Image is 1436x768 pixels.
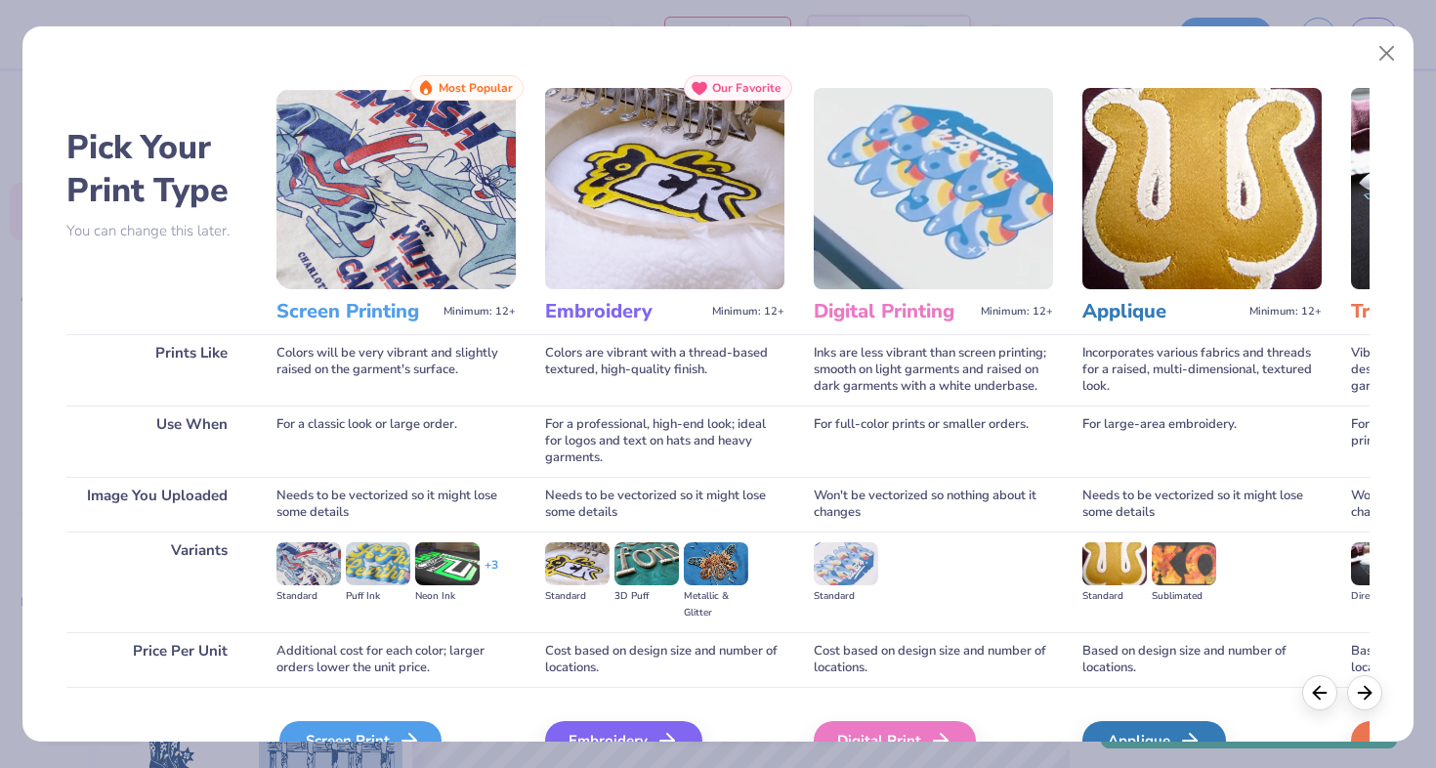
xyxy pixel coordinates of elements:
div: Colors are vibrant with a thread-based textured, high-quality finish. [545,334,784,405]
div: For full-color prints or smaller orders. [814,405,1053,477]
img: 3D Puff [614,542,679,585]
div: For a professional, high-end look; ideal for logos and text on hats and heavy garments. [545,405,784,477]
div: 3D Puff [614,588,679,605]
div: Use When [66,405,247,477]
div: Prints Like [66,334,247,405]
div: Needs to be vectorized so it might lose some details [276,477,516,532]
h3: Applique [1082,299,1242,324]
span: Minimum: 12+ [443,305,516,319]
div: Neon Ink [415,588,480,605]
div: Standard [545,588,610,605]
button: Close [1369,35,1406,72]
img: Puff Ink [346,542,410,585]
div: Puff Ink [346,588,410,605]
h3: Screen Printing [276,299,436,324]
p: You can change this later. [66,223,247,239]
div: Digital Print [814,721,976,760]
span: Minimum: 12+ [712,305,784,319]
img: Standard [814,542,878,585]
div: Metallic & Glitter [684,588,748,621]
img: Standard [1082,542,1147,585]
div: Cost based on design size and number of locations. [545,632,784,687]
span: Minimum: 12+ [1249,305,1322,319]
div: Based on design size and number of locations. [1082,632,1322,687]
img: Embroidery [545,88,784,289]
div: Needs to be vectorized so it might lose some details [545,477,784,532]
div: Direct-to-film [1351,588,1415,605]
div: Price Per Unit [66,632,247,687]
div: Needs to be vectorized so it might lose some details [1082,477,1322,532]
div: Additional cost for each color; larger orders lower the unit price. [276,632,516,687]
div: Sublimated [1152,588,1216,605]
div: Standard [276,588,341,605]
img: Digital Printing [814,88,1053,289]
img: Applique [1082,88,1322,289]
div: Screen Print [279,721,442,760]
div: + 3 [485,557,498,590]
div: Embroidery [545,721,702,760]
div: Standard [814,588,878,605]
h3: Digital Printing [814,299,973,324]
span: Minimum: 12+ [981,305,1053,319]
img: Metallic & Glitter [684,542,748,585]
div: Applique [1082,721,1226,760]
div: Image You Uploaded [66,477,247,532]
img: Standard [545,542,610,585]
div: Cost based on design size and number of locations. [814,632,1053,687]
img: Standard [276,542,341,585]
img: Direct-to-film [1351,542,1415,585]
div: Inks are less vibrant than screen printing; smooth on light garments and raised on dark garments ... [814,334,1053,405]
h2: Pick Your Print Type [66,126,247,212]
img: Screen Printing [276,88,516,289]
span: Most Popular [439,81,513,95]
img: Sublimated [1152,542,1216,585]
h3: Embroidery [545,299,704,324]
div: Incorporates various fabrics and threads for a raised, multi-dimensional, textured look. [1082,334,1322,405]
div: For a classic look or large order. [276,405,516,477]
span: Our Favorite [712,81,781,95]
div: Standard [1082,588,1147,605]
div: Won't be vectorized so nothing about it changes [814,477,1053,532]
div: Variants [66,532,247,632]
div: Colors will be very vibrant and slightly raised on the garment's surface. [276,334,516,405]
div: For large-area embroidery. [1082,405,1322,477]
img: Neon Ink [415,542,480,585]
